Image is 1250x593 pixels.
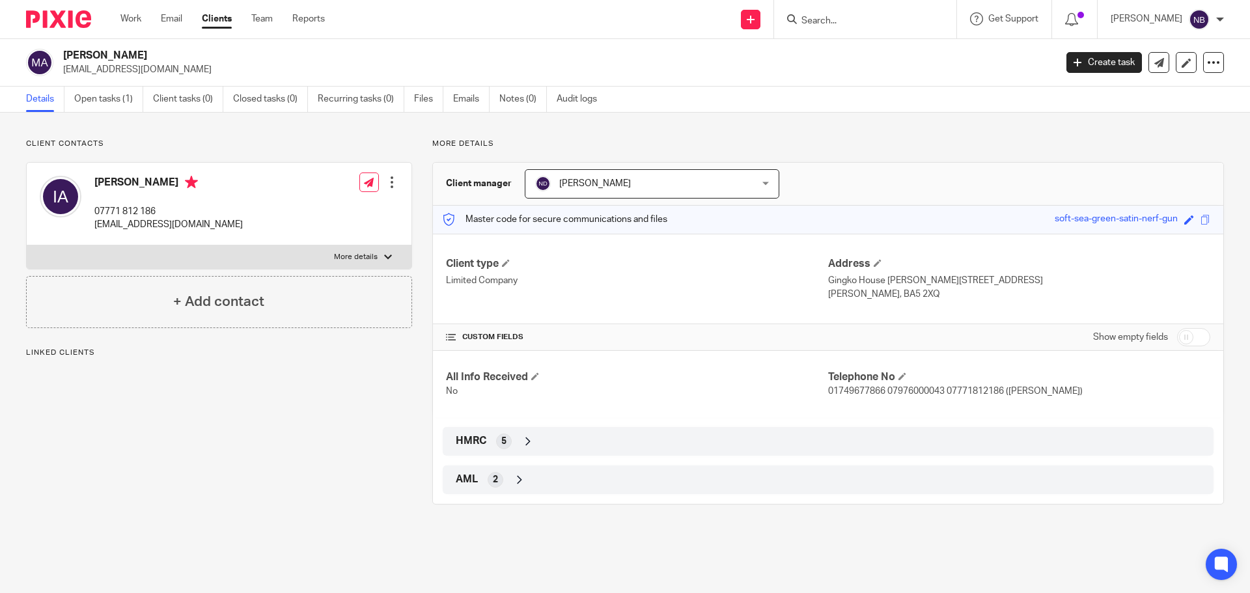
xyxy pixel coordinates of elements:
[26,87,64,112] a: Details
[499,87,547,112] a: Notes (0)
[446,177,512,190] h3: Client manager
[94,218,243,231] p: [EMAIL_ADDRESS][DOMAIN_NAME]
[63,63,1047,76] p: [EMAIL_ADDRESS][DOMAIN_NAME]
[988,14,1038,23] span: Get Support
[1093,331,1168,344] label: Show empty fields
[446,274,828,287] p: Limited Company
[432,139,1224,149] p: More details
[456,473,478,486] span: AML
[446,332,828,342] h4: CUSTOM FIELDS
[1189,9,1210,30] img: svg%3E
[501,435,507,448] span: 5
[40,176,81,217] img: svg%3E
[559,179,631,188] span: [PERSON_NAME]
[94,176,243,192] h4: [PERSON_NAME]
[26,10,91,28] img: Pixie
[161,12,182,25] a: Email
[74,87,143,112] a: Open tasks (1)
[173,292,264,312] h4: + Add contact
[334,252,378,262] p: More details
[446,370,828,384] h4: All Info Received
[828,257,1210,271] h4: Address
[26,139,412,149] p: Client contacts
[63,49,850,62] h2: [PERSON_NAME]
[153,87,223,112] a: Client tasks (0)
[493,473,498,486] span: 2
[446,387,458,396] span: No
[202,12,232,25] a: Clients
[800,16,917,27] input: Search
[535,176,551,191] img: svg%3E
[26,49,53,76] img: svg%3E
[120,12,141,25] a: Work
[318,87,404,112] a: Recurring tasks (0)
[185,176,198,189] i: Primary
[446,257,828,271] h4: Client type
[251,12,273,25] a: Team
[828,370,1210,384] h4: Telephone No
[1111,12,1182,25] p: [PERSON_NAME]
[453,87,490,112] a: Emails
[443,213,667,226] p: Master code for secure communications and files
[26,348,412,358] p: Linked clients
[1066,52,1142,73] a: Create task
[94,205,243,218] p: 07771 812 186
[414,87,443,112] a: Files
[828,288,1210,301] p: [PERSON_NAME], BA5 2XQ
[292,12,325,25] a: Reports
[233,87,308,112] a: Closed tasks (0)
[828,274,1210,287] p: Gingko House [PERSON_NAME][STREET_ADDRESS]
[456,434,486,448] span: HMRC
[1055,212,1178,227] div: soft-sea-green-satin-nerf-gun
[557,87,607,112] a: Audit logs
[828,387,1083,396] span: 01749677866 07976000043 07771812186 ([PERSON_NAME])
